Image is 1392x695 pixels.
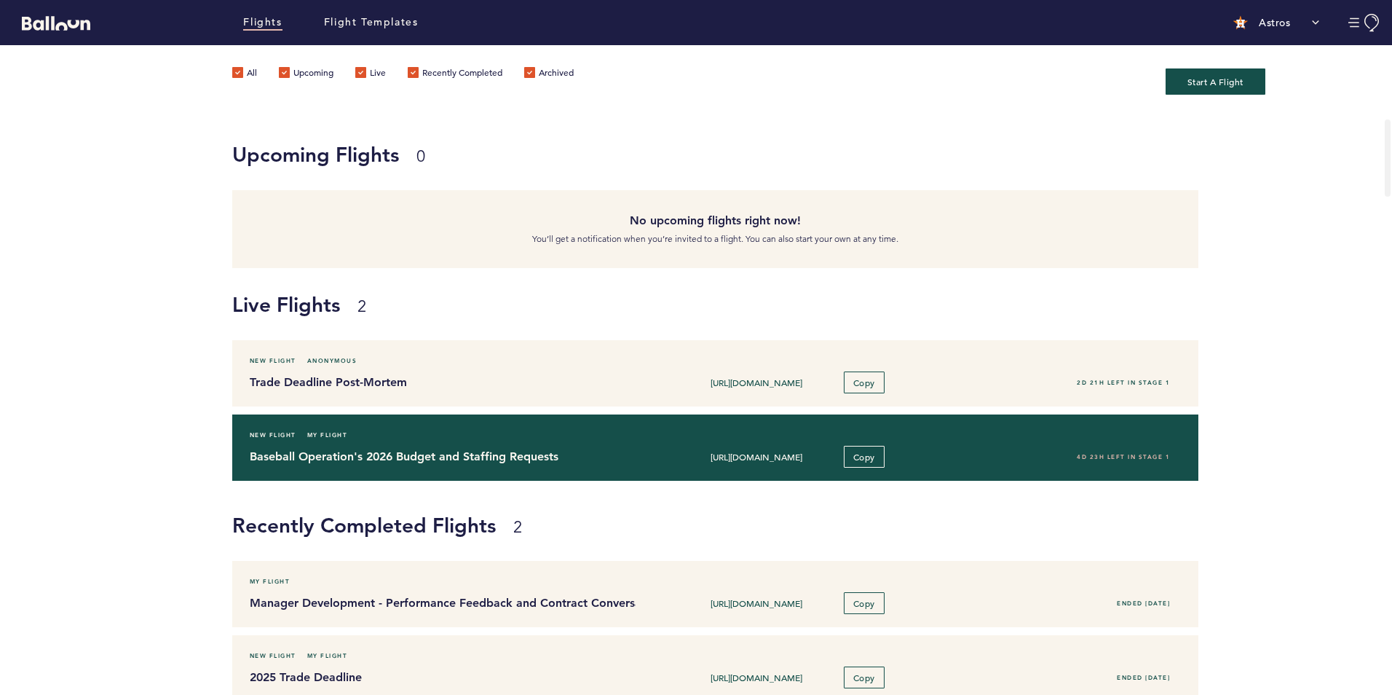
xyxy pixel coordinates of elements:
label: Upcoming [279,67,333,82]
span: My Flight [250,574,290,589]
span: New Flight [250,428,296,442]
a: Flight Templates [324,15,419,31]
small: 2 [513,517,522,537]
span: My Flight [307,428,348,442]
p: You’ll get a notification when you’re invited to a flight. You can also start your own at any time. [243,232,1188,246]
label: Live [355,67,386,82]
h4: Trade Deadline Post-Mortem [250,374,625,391]
h1: Recently Completed Flights [232,511,1381,540]
span: Copy [853,377,875,388]
h1: Upcoming Flights [232,140,1188,169]
h4: Manager Development - Performance Feedback and Contract Conversations [250,594,625,612]
span: Ended [DATE] [1117,600,1170,607]
button: Copy [844,667,885,688]
svg: Balloon [22,16,90,31]
span: Copy [853,451,875,463]
small: 2 [357,297,366,316]
span: Copy [853,597,875,609]
a: Balloon [11,15,90,30]
span: Anonymous [307,353,357,368]
small: 0 [416,146,425,166]
label: Archived [524,67,574,82]
label: All [232,67,257,82]
span: Ended [DATE] [1117,674,1170,681]
span: Copy [853,672,875,683]
button: Copy [844,446,885,468]
button: Astros [1226,8,1326,37]
span: 2D 21H left in stage 1 [1077,379,1170,386]
span: New Flight [250,353,296,368]
a: Flights [243,15,282,31]
button: Copy [844,372,885,393]
span: 4D 23H left in stage 1 [1077,453,1170,460]
h1: Live Flights [232,290,1381,319]
h4: No upcoming flights right now! [243,212,1188,229]
p: Astros [1259,15,1290,30]
button: Manage Account [1348,14,1381,32]
label: Recently Completed [408,67,502,82]
h4: Baseball Operation's 2026 Budget and Staffing Requests [250,448,625,466]
h4: 2025 Trade Deadline [250,669,625,686]
button: Copy [844,592,885,614]
span: New Flight [250,648,296,663]
span: My Flight [307,648,348,663]
button: Start A Flight [1166,68,1265,95]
